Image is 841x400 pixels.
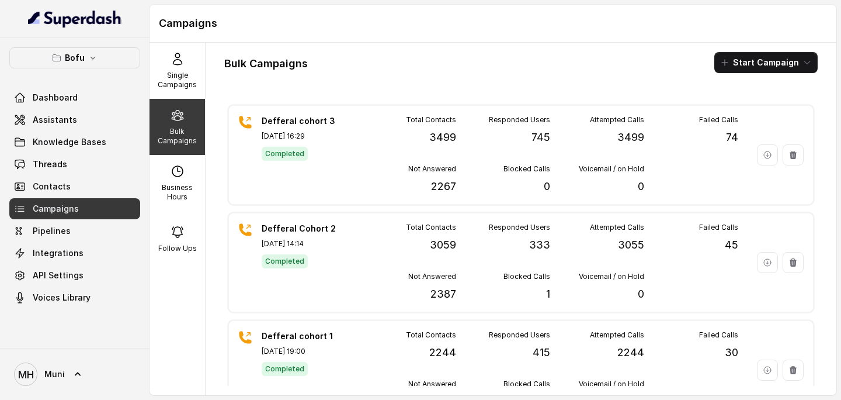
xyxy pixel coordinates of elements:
[262,239,343,249] p: [DATE] 14:14
[489,115,550,125] p: Responded Users
[9,198,140,219] a: Campaigns
[33,114,77,126] span: Assistants
[9,47,140,68] button: Bofu
[33,225,71,237] span: Pipelines
[224,54,308,73] h1: Bulk Campaigns
[262,147,308,161] span: Completed
[546,286,550,302] p: 1
[9,87,140,108] a: Dashboard
[503,272,550,281] p: Blocked Calls
[28,9,122,28] img: light.svg
[406,223,456,232] p: Total Contacts
[406,115,456,125] p: Total Contacts
[590,223,644,232] p: Attempted Calls
[618,237,644,253] p: 3055
[638,178,644,195] p: 0
[489,330,550,340] p: Responded Users
[408,164,456,174] p: Not Answered
[725,344,738,361] p: 30
[429,344,456,361] p: 2244
[489,223,550,232] p: Responded Users
[579,164,644,174] p: Voicemail / on Hold
[33,136,106,148] span: Knowledge Bases
[154,127,200,146] p: Bulk Campaigns
[726,129,738,146] p: 74
[430,286,456,302] p: 2387
[617,129,644,146] p: 3499
[9,265,140,286] a: API Settings
[406,330,456,340] p: Total Contacts
[262,347,343,356] p: [DATE] 19:00
[531,129,550,146] p: 745
[533,344,550,361] p: 415
[158,244,197,253] p: Follow Ups
[699,223,738,232] p: Failed Calls
[9,358,140,391] a: Muni
[503,380,550,389] p: Blocked Calls
[154,183,200,202] p: Business Hours
[262,223,343,235] p: Defferal Cohort 2
[579,380,644,389] p: Voicemail / on Hold
[9,220,140,242] a: Pipelines
[430,237,456,253] p: 3059
[590,330,644,340] p: Attempted Calls
[408,272,456,281] p: Not Answered
[503,164,550,174] p: Blocked Calls
[429,129,456,146] p: 3499
[18,368,34,381] text: MH
[9,176,140,197] a: Contacts
[638,286,644,302] p: 0
[579,272,644,281] p: Voicemail / on Hold
[159,14,827,33] h1: Campaigns
[154,71,200,89] p: Single Campaigns
[714,52,818,73] button: Start Campaign
[44,368,65,380] span: Muni
[9,243,140,264] a: Integrations
[617,344,644,361] p: 2244
[33,270,84,281] span: API Settings
[262,115,343,127] p: Defferal cohort 3
[33,203,79,215] span: Campaigns
[262,132,343,141] p: [DATE] 16:29
[544,178,550,195] p: 0
[9,132,140,153] a: Knowledge Bases
[33,292,91,304] span: Voices Library
[33,92,78,104] span: Dashboard
[529,237,550,253] p: 333
[262,362,308,376] span: Completed
[33,247,84,259] span: Integrations
[699,330,738,340] p: Failed Calls
[262,254,308,268] span: Completed
[9,109,140,130] a: Assistants
[33,158,67,170] span: Threads
[33,181,71,192] span: Contacts
[725,237,738,253] p: 45
[408,380,456,389] p: Not Answered
[9,154,140,175] a: Threads
[9,287,140,308] a: Voices Library
[590,115,644,125] p: Attempted Calls
[65,51,85,65] p: Bofu
[431,178,456,195] p: 2267
[262,330,343,342] p: Defferal cohort 1
[699,115,738,125] p: Failed Calls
